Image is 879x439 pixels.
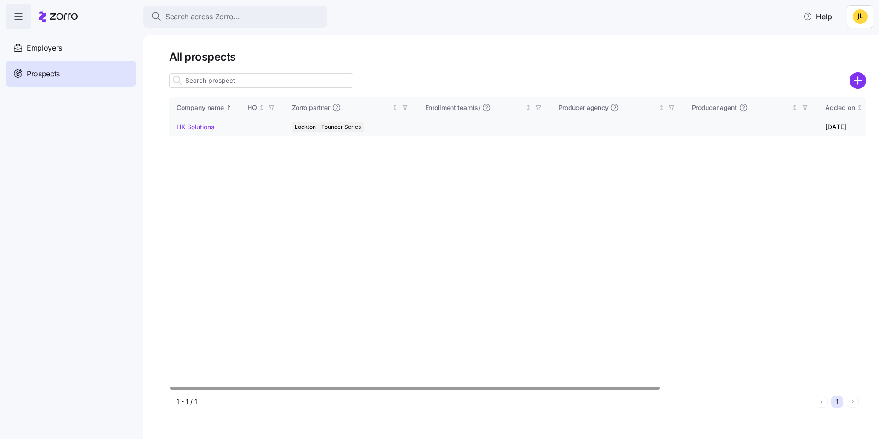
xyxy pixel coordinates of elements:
button: Search across Zorro... [143,6,327,28]
svg: add icon [850,72,866,89]
th: Zorro partnerNot sorted [285,97,418,118]
button: Next page [847,396,859,408]
th: Enrollment team(s)Not sorted [418,97,551,118]
span: Producer agent [692,103,737,112]
span: Producer agency [559,103,609,112]
img: 4bbb7b38fb27464b0c02eb484b724bf2 [853,9,868,24]
span: Prospects [27,68,60,80]
span: Lockton - Founder Series [295,122,361,132]
div: HQ [247,103,257,113]
a: Prospects [6,61,136,87]
span: Search across Zorro... [166,11,240,23]
div: 1 - 1 / 1 [177,397,812,406]
input: Search prospect [169,73,353,88]
div: Not sorted [856,104,863,111]
span: Enrollment team(s) [425,103,480,112]
div: Not sorted [792,104,798,111]
div: Not sorted [258,104,265,111]
th: HQNot sorted [240,97,285,118]
button: Previous page [816,396,828,408]
span: Help [803,11,832,22]
th: Company nameSorted ascending [169,97,240,118]
th: Producer agencyNot sorted [551,97,685,118]
div: Sorted ascending [226,104,232,111]
span: Zorro partner [292,103,330,112]
span: Employers [27,42,62,54]
button: 1 [831,396,843,408]
div: Not sorted [525,104,531,111]
div: Not sorted [392,104,398,111]
div: Company name [177,103,224,113]
button: Help [796,7,839,26]
div: Not sorted [658,104,665,111]
a: Employers [6,35,136,61]
th: Producer agentNot sorted [685,97,818,118]
div: Added on [825,103,855,113]
h1: All prospects [169,50,866,64]
a: HK Solutions [177,123,214,131]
